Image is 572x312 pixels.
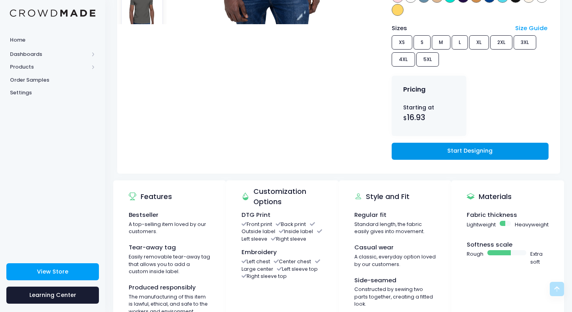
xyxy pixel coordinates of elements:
[242,248,323,256] div: Embroidery
[129,186,172,208] div: Features
[354,221,436,235] div: Standard length, the fabric easily gives into movement.
[354,276,436,285] div: Side-seamed
[279,228,313,235] li: Inside label
[487,250,526,255] span: Basic example
[388,24,511,33] div: Sizes
[354,211,436,219] div: Regular fit
[392,143,549,160] a: Start Designing
[129,283,211,292] div: Produced responsibly
[129,253,211,276] div: Easily removable tear-away tag that allows you to add a custom inside label.
[129,211,211,219] div: Bestseller
[6,287,99,304] a: Learning Center
[6,263,99,280] a: View Store
[467,250,483,266] span: Rough
[29,291,76,299] span: Learning Center
[403,86,425,94] h4: Pricing
[354,243,436,252] div: Casual wear
[242,258,270,265] li: Left chest
[500,221,511,226] span: Basic example
[242,211,323,219] div: DTG Print
[242,221,272,228] li: Front print
[354,286,436,308] div: Constructed by sewing two parts together, creating a fitted look.
[242,228,322,242] li: Left sleeve
[467,211,549,219] div: Fabric thickness
[242,186,321,208] div: Customization Options
[10,76,95,84] span: Order Samples
[242,221,315,235] li: Outside label
[10,89,95,97] span: Settings
[129,221,211,235] div: A top-selling item loved by our customers.
[407,112,425,123] span: 16.93
[354,253,436,268] div: A classic, everyday option loved by our customers.
[515,24,547,32] a: Size Guide
[277,266,318,272] li: Left sleeve top
[403,103,454,123] div: Starting at $
[467,186,512,208] div: Materials
[530,250,549,266] span: Extra soft
[276,221,306,228] li: Back print
[354,186,410,208] div: Style and Fit
[37,268,68,276] span: View Store
[129,243,211,252] div: Tear-away tag
[515,221,549,229] span: Heavyweight
[467,221,496,229] span: Lightweight
[10,50,89,58] span: Dashboards
[242,273,287,279] li: Right sleeve top
[10,10,95,17] img: Logo
[271,235,306,242] li: Right sleeve
[242,258,320,272] li: Large center
[467,240,549,249] div: Softness scale
[10,36,95,44] span: Home
[10,63,89,71] span: Products
[274,258,311,265] li: Center chest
